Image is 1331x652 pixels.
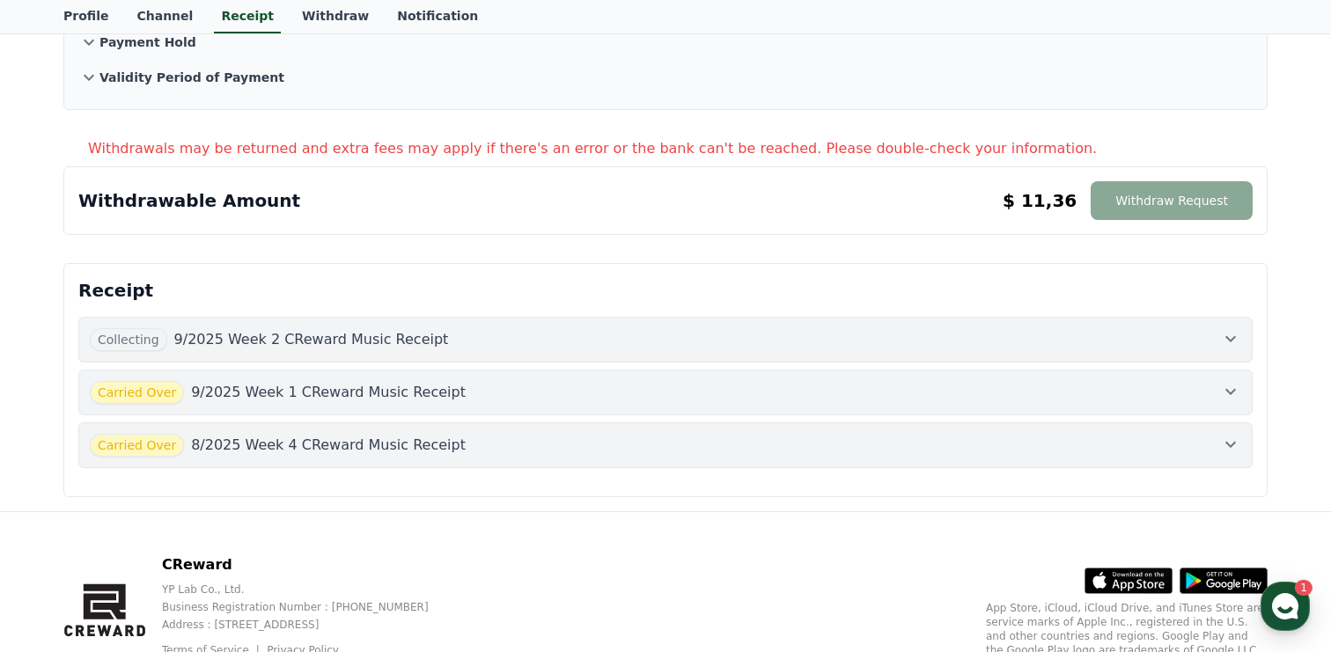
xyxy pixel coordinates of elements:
[162,554,457,575] p: CReward
[1003,188,1077,213] p: $ 11,36
[90,434,184,457] span: Carried Over
[90,328,167,351] span: Collecting
[99,69,284,86] p: Validity Period of Payment
[162,582,457,597] p: YP Lab Co., Ltd.
[191,435,466,456] p: 8/2025 Week 4 CReward Music Receipt
[88,138,1268,159] p: Withdrawals may be returned and extra fees may apply if there's an error or the bank can't be rea...
[78,422,1253,468] button: Carried Over 8/2025 Week 4 CReward Music Receipt
[162,618,457,632] p: Address : [STREET_ADDRESS]
[99,33,196,51] p: Payment Hold
[116,506,227,550] a: 1Messages
[174,329,449,350] p: 9/2025 Week 2 CReward Music Receipt
[78,188,300,213] p: Withdrawable Amount
[146,533,198,547] span: Messages
[227,506,338,550] a: Settings
[78,370,1253,415] button: Carried Over 9/2025 Week 1 CReward Music Receipt
[191,382,466,403] p: 9/2025 Week 1 CReward Music Receipt
[261,532,304,546] span: Settings
[78,278,1253,303] p: Receipt
[78,60,1253,95] button: Validity Period of Payment
[90,381,184,404] span: Carried Over
[78,25,1253,60] button: Payment Hold
[78,317,1253,363] button: Collecting 9/2025 Week 2 CReward Music Receipt
[45,532,76,546] span: Home
[179,505,185,519] span: 1
[5,506,116,550] a: Home
[1091,181,1253,220] button: Withdraw Request
[162,600,457,614] p: Business Registration Number : [PHONE_NUMBER]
